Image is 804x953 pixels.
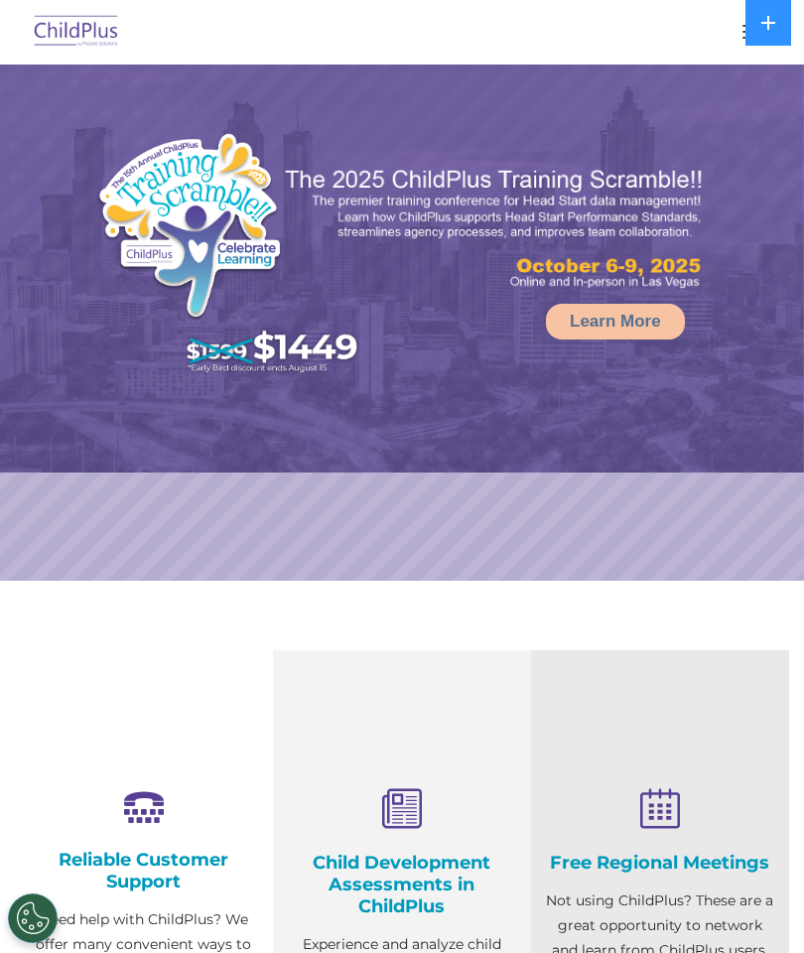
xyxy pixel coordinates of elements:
img: ChildPlus by Procare Solutions [30,9,123,56]
h4: Reliable Customer Support [30,849,258,892]
h4: Child Development Assessments in ChildPlus [288,852,516,917]
button: Cookies Settings [8,893,58,943]
a: Learn More [546,304,685,340]
h4: Free Regional Meetings [546,852,774,874]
